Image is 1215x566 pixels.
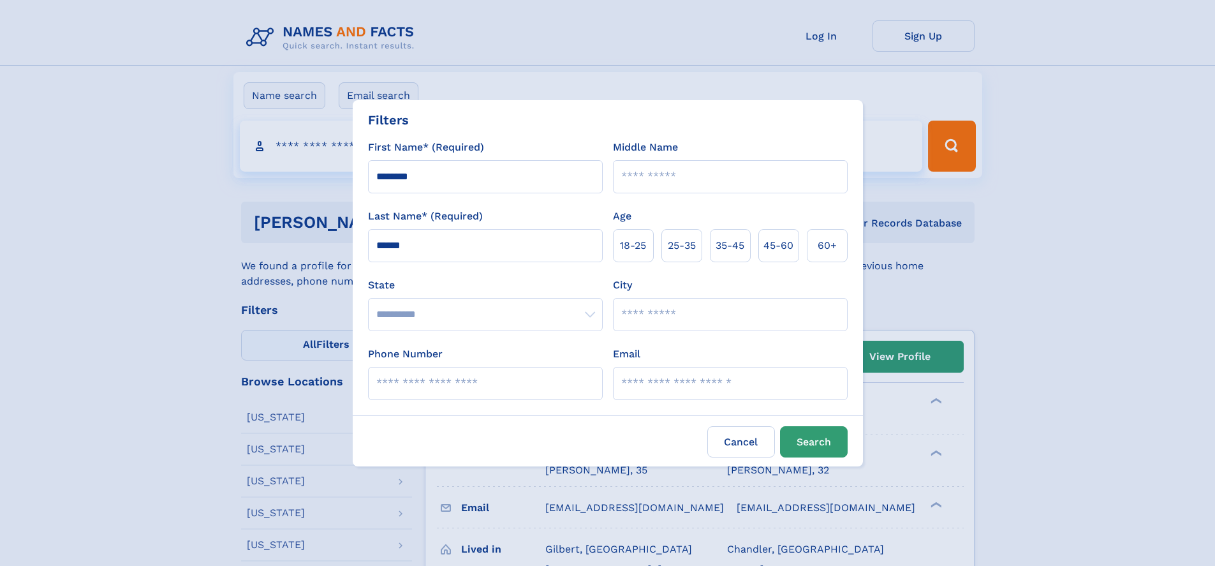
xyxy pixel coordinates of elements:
span: 35‑45 [716,238,744,253]
div: Filters [368,110,409,130]
label: Cancel [707,426,775,458]
label: Phone Number [368,346,443,362]
span: 45‑60 [763,238,793,253]
span: 25‑35 [668,238,696,253]
label: Middle Name [613,140,678,155]
span: 60+ [818,238,837,253]
span: 18‑25 [620,238,646,253]
label: State [368,278,603,293]
button: Search [780,426,848,458]
label: Age [613,209,631,224]
label: Last Name* (Required) [368,209,483,224]
label: City [613,278,632,293]
label: Email [613,346,640,362]
label: First Name* (Required) [368,140,484,155]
